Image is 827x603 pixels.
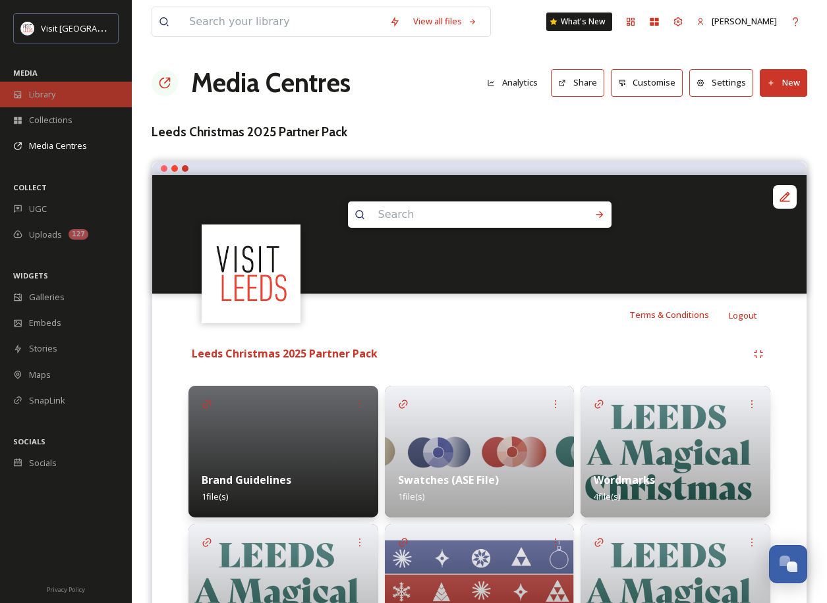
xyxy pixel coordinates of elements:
img: download%20(3).png [204,226,299,321]
a: Media Centres [191,63,351,103]
button: New [760,69,807,96]
span: Library [29,88,55,101]
a: Settings [689,69,760,96]
button: Open Chat [769,545,807,583]
span: Socials [29,457,57,469]
button: Settings [689,69,753,96]
span: Maps [29,369,51,381]
span: Logout [729,309,757,321]
span: Collections [29,114,72,126]
img: 8d573fa8-04df-4604-a1e0-01bf91b0694b.jpg [581,386,770,517]
strong: Wordmarks [594,473,655,487]
img: Leeds Christmas Market at City Square - sign- c Christopher Heaney for Visit Leeds - Christmas 20... [152,175,807,294]
span: 1 file(s) [398,490,424,502]
a: Terms & Conditions [629,307,729,323]
span: Uploads [29,228,62,241]
button: Customise [611,69,683,96]
button: Analytics [480,70,544,95]
span: Galleries [29,291,65,303]
span: UGC [29,203,47,215]
span: Terms & Conditions [629,309,709,321]
button: Share [551,69,604,96]
span: Embeds [29,317,61,329]
span: Stories [29,342,57,355]
input: Search your library [183,7,383,36]
span: [PERSON_NAME] [712,15,777,27]
span: COLLECT [13,182,47,192]
span: 1 file(s) [202,490,228,502]
span: Media Centres [29,140,87,152]
img: 44ebdd97-c03b-4b09-80e2-641fcc486b9e.jpg [385,386,575,517]
strong: Leeds Christmas 2025 Partner Pack [192,346,378,361]
span: SnapLink [29,394,65,407]
h3: Leeds Christmas 2025 Partner Pack [152,122,807,142]
strong: Swatches (ASE File) [398,473,499,487]
a: [PERSON_NAME] [690,9,784,34]
a: Analytics [480,70,551,95]
strong: Brand Guidelines [202,473,291,487]
span: 4 file(s) [594,490,620,502]
img: download%20(3).png [21,22,34,35]
a: Privacy Policy [47,581,85,596]
a: Customise [611,69,690,96]
span: Visit [GEOGRAPHIC_DATA] [41,22,143,34]
div: 127 [69,229,88,240]
span: SOCIALS [13,436,45,446]
span: Privacy Policy [47,585,85,594]
span: MEDIA [13,68,38,78]
input: Search [372,200,552,229]
span: WIDGETS [13,271,48,280]
a: View all files [407,9,484,34]
a: What's New [546,13,612,31]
